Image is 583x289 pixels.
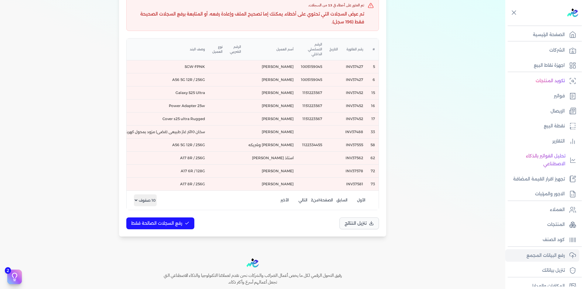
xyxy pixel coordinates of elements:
[505,75,579,87] a: تكويد المنتجات
[535,190,565,198] p: الاجور والمرتبات
[367,39,379,60] th: #
[534,62,565,69] p: اجهزة نقاط البيع
[554,92,565,100] p: فواتير
[505,234,579,246] a: كود الصنف
[297,60,326,73] td: 1005159045
[345,220,367,227] span: تنزيل النتائج
[247,258,259,268] img: logo
[342,60,367,73] td: INV37427
[505,173,579,186] a: تجهيز اقرار القيمة المضافة
[319,198,320,202] span: 1
[550,206,565,214] p: العملاء
[505,188,579,200] a: الاجور والمرتبات
[367,113,379,126] td: 17
[505,105,579,118] a: الإيصال
[551,107,565,115] p: الإيصال
[87,152,209,165] td: A17 8R / 256G
[5,267,11,274] span: 2
[297,86,326,99] td: 1151223567
[552,137,565,145] p: التقارير
[513,175,565,183] p: تجهيز اقرار القيمة المضافة
[87,178,209,191] td: A17 8R / 256G
[277,196,292,204] button: الأخير
[542,267,565,274] p: تنزيل بياناتك
[295,196,311,204] button: التالي
[126,217,194,229] button: رفع السجلات الصالحة فقط
[245,86,297,99] td: [PERSON_NAME]
[297,99,326,113] td: 1151223567
[297,73,326,86] td: 1005159045
[505,44,579,57] a: الشركات
[87,39,209,60] th: وصف البند
[505,249,579,262] a: رفع البيانات المجمع
[131,10,364,26] p: تم عرض السجلات التي تحتوي على أخطاء. يمكنك إما تصحيح الملف وإعادة رفعه، أو المتابعة برفع السجلات ...
[326,39,342,60] th: التاريخ
[367,99,379,113] td: 16
[297,139,326,152] td: 1122334455
[367,60,379,73] td: 5
[245,39,297,60] th: أسم العميل
[311,197,333,203] span: الصفحة من
[567,8,578,17] img: logo
[367,152,379,165] td: 62
[505,218,579,231] a: المنتجات
[209,39,226,60] th: نوع العميل
[367,86,379,99] td: 15
[333,196,351,204] button: السابق
[505,135,579,148] a: التقارير
[342,99,367,113] td: INV37452
[87,165,209,178] td: A17 6R / 128G
[342,39,367,60] th: رقم الفاتورة
[342,113,367,126] td: INV37452
[505,150,579,170] a: تحليل الفواتير بالذكاء الاصطناعي
[151,272,355,285] h6: رفيق التحول الرقمي لكل ما يخص أعمال الضرائب والشركات نحن نقدم لعملائنا التكنولوجيا والذكاء الاصطن...
[342,126,367,139] td: INV37488
[367,165,379,178] td: 72
[245,178,297,191] td: [PERSON_NAME]
[87,60,209,73] td: SGW-FPNK
[87,113,209,126] td: Cover s25 ultra Rugged
[367,126,379,139] td: 33
[505,203,579,216] a: العملاء
[226,39,245,60] th: الرقم الضريبي
[505,59,579,72] a: اجهزة نقاط البيع
[7,270,22,284] button: 2
[527,252,565,260] p: رفع البيانات المجمع
[87,126,209,139] td: سخان 10لتر غاز طبيعى (فضى) مزود بمحول كهرباء +مدخل USB+بطارية
[87,139,209,152] td: A56 5G 12R / 256G
[544,122,565,130] p: نقطة البيع
[297,39,326,60] th: الرقم التسلسلي الداخلي
[339,217,379,229] button: تنزيل النتائج
[87,86,209,99] td: Galaxy S25 Ultra
[342,152,367,165] td: INV37562
[297,113,326,126] td: 1151223567
[367,73,379,86] td: 6
[311,198,313,202] span: 2
[342,139,367,152] td: INV37555
[87,99,209,113] td: Power Adapter 25w
[508,152,565,168] p: تحليل الفواتير بالذكاء الاصطناعي
[245,126,297,139] td: [PERSON_NAME]
[342,165,367,178] td: INV37578
[131,220,182,227] span: رفع السجلات الصالحة فقط
[549,46,565,54] p: الشركات
[131,2,364,8] h3: تم العثور على أخطاء في 13 من السجلات.
[353,196,369,204] button: الأول
[245,152,297,165] td: استاذ [PERSON_NAME]
[245,73,297,86] td: [PERSON_NAME]
[342,86,367,99] td: INV37452
[87,73,209,86] td: A56 5G 12R / 256G
[245,165,297,178] td: [PERSON_NAME]
[533,31,565,39] p: الصفحة الرئيسية
[547,221,565,229] p: المنتجات
[245,113,297,126] td: [PERSON_NAME]
[505,90,579,102] a: فواتير
[505,120,579,133] a: نقطة البيع
[367,139,379,152] td: 58
[245,60,297,73] td: [PERSON_NAME]
[245,139,297,152] td: [PERSON_NAME] وشريكه
[367,178,379,191] td: 73
[505,29,579,41] a: الصفحة الرئيسية
[543,236,565,244] p: كود الصنف
[505,264,579,277] a: تنزيل بياناتك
